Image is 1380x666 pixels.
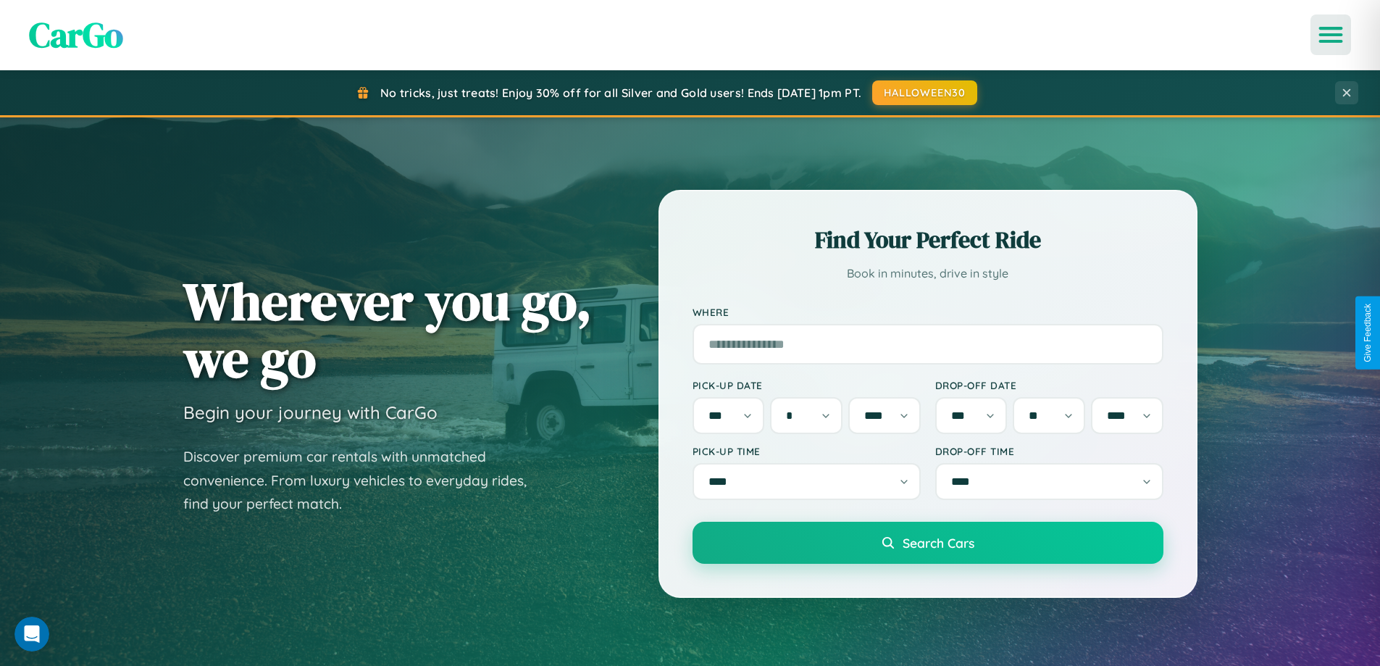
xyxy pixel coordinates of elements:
[183,401,438,423] h3: Begin your journey with CarGo
[183,272,592,387] h1: Wherever you go, we go
[380,86,861,100] span: No tricks, just treats! Enjoy 30% off for all Silver and Gold users! Ends [DATE] 1pm PT.
[693,445,921,457] label: Pick-up Time
[29,11,123,59] span: CarGo
[693,522,1163,564] button: Search Cars
[872,80,977,105] button: HALLOWEEN30
[693,306,1163,318] label: Where
[935,445,1163,457] label: Drop-off Time
[903,535,974,551] span: Search Cars
[935,379,1163,391] label: Drop-off Date
[1310,14,1351,55] button: Open menu
[693,379,921,391] label: Pick-up Date
[14,617,49,652] iframe: Intercom live chat
[693,263,1163,284] p: Book in minutes, drive in style
[1363,304,1373,362] div: Give Feedback
[183,445,545,516] p: Discover premium car rentals with unmatched convenience. From luxury vehicles to everyday rides, ...
[693,224,1163,256] h2: Find Your Perfect Ride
